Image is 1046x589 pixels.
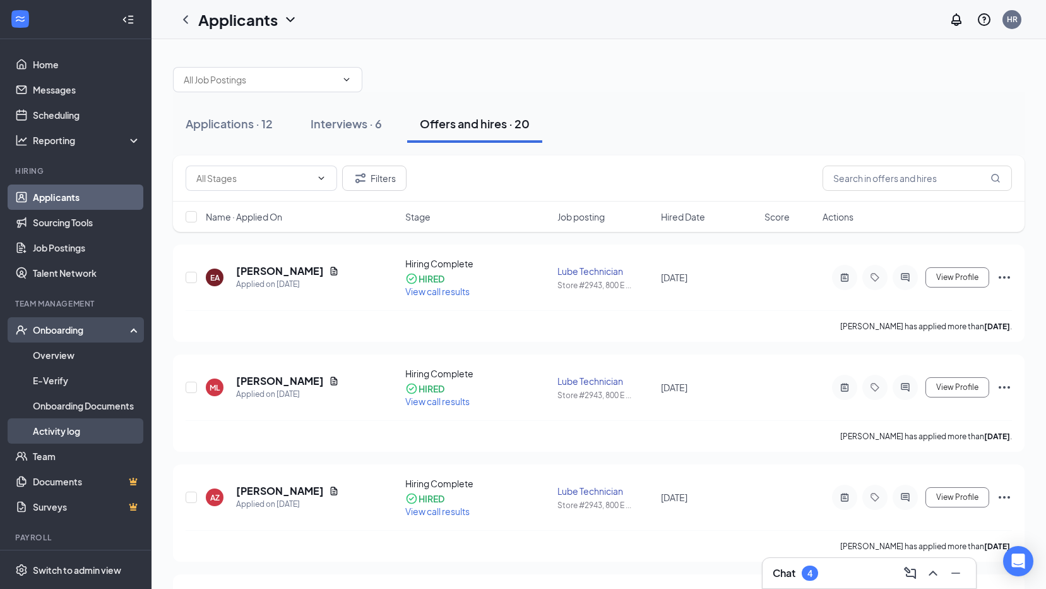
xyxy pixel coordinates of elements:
[898,382,913,392] svg: ActiveChat
[33,102,141,128] a: Scheduling
[122,13,134,26] svg: Collapse
[236,388,339,401] div: Applied on [DATE]
[329,486,339,496] svg: Document
[184,73,336,87] input: All Job Postings
[984,542,1010,551] b: [DATE]
[557,375,653,387] div: Lube Technician
[557,265,653,277] div: Lube Technician
[997,380,1012,395] svg: Ellipses
[405,382,418,395] svg: CheckmarkCircle
[557,210,605,223] span: Job posting
[33,260,141,286] a: Talent Network
[925,566,941,581] svg: ChevronUp
[236,264,324,278] h5: [PERSON_NAME]
[405,492,418,505] svg: CheckmarkCircle
[823,166,1012,191] input: Search in offers and hires
[420,116,530,131] div: Offers and hires · 20
[33,418,141,444] a: Activity log
[923,563,943,583] button: ChevronUp
[867,382,883,392] svg: Tag
[405,367,549,380] div: Hiring Complete
[33,77,141,102] a: Messages
[33,564,121,576] div: Switch to admin view
[898,272,913,282] svg: ActiveChat
[925,267,989,288] button: View Profile
[764,210,790,223] span: Score
[210,492,220,503] div: AZ
[33,469,141,494] a: DocumentsCrown
[342,75,352,85] svg: ChevronDown
[840,541,1012,552] p: [PERSON_NAME] has applied more than .
[236,374,324,388] h5: [PERSON_NAME]
[925,377,989,398] button: View Profile
[316,173,326,183] svg: ChevronDown
[236,278,339,291] div: Applied on [DATE]
[196,171,311,185] input: All Stages
[33,185,141,210] a: Applicants
[33,343,141,368] a: Overview
[33,444,141,469] a: Team
[1003,546,1033,576] div: Open Intercom Messenger
[405,506,470,517] span: View call results
[405,477,549,490] div: Hiring Complete
[900,563,920,583] button: ComposeMessage
[210,382,220,393] div: ML
[903,566,918,581] svg: ComposeMessage
[840,321,1012,332] p: [PERSON_NAME] has applied more than .
[936,383,978,392] span: View Profile
[419,272,444,285] div: HIRED
[33,368,141,393] a: E-Verify
[33,134,141,147] div: Reporting
[840,431,1012,442] p: [PERSON_NAME] has applied more than .
[342,166,407,191] button: Filter Filters
[405,257,549,270] div: Hiring Complete
[198,9,278,30] h1: Applicants
[867,272,883,282] svg: Tag
[405,396,470,407] span: View call results
[33,235,141,260] a: Job Postings
[557,500,653,511] div: Store #2943, 800 E ...
[837,492,852,502] svg: ActiveNote
[557,390,653,401] div: Store #2943, 800 E ...
[15,298,138,309] div: Team Management
[15,564,28,576] svg: Settings
[661,382,687,393] span: [DATE]
[329,376,339,386] svg: Document
[210,272,220,283] div: EA
[353,171,368,186] svg: Filter
[236,498,339,511] div: Applied on [DATE]
[1007,14,1018,25] div: HR
[936,493,978,502] span: View Profile
[984,432,1010,441] b: [DATE]
[661,210,705,223] span: Hired Date
[15,532,138,543] div: Payroll
[311,116,382,131] div: Interviews · 6
[33,393,141,418] a: Onboarding Documents
[984,322,1010,331] b: [DATE]
[329,266,339,276] svg: Document
[15,324,28,336] svg: UserCheck
[14,13,27,25] svg: WorkstreamLogo
[33,52,141,77] a: Home
[997,270,1012,285] svg: Ellipses
[949,12,964,27] svg: Notifications
[419,382,444,395] div: HIRED
[186,116,273,131] div: Applications · 12
[661,492,687,503] span: [DATE]
[33,210,141,235] a: Sourcing Tools
[33,494,141,519] a: SurveysCrown
[936,273,978,282] span: View Profile
[773,566,795,580] h3: Chat
[925,487,989,507] button: View Profile
[823,210,853,223] span: Actions
[206,210,282,223] span: Name · Applied On
[283,12,298,27] svg: ChevronDown
[898,492,913,502] svg: ActiveChat
[990,173,1001,183] svg: MagnifyingGlass
[977,12,992,27] svg: QuestionInfo
[178,12,193,27] svg: ChevronLeft
[15,166,138,176] div: Hiring
[946,563,966,583] button: Minimize
[997,490,1012,505] svg: Ellipses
